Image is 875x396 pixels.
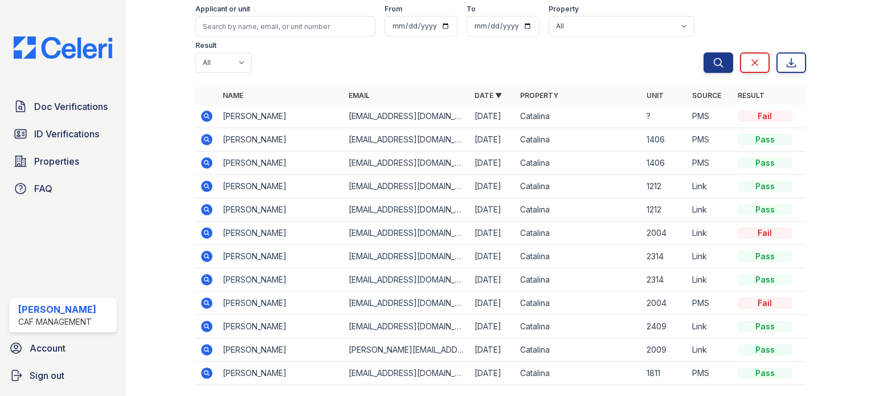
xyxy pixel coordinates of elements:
[738,204,792,215] div: Pass
[9,123,117,145] a: ID Verifications
[470,245,516,268] td: [DATE]
[470,222,516,245] td: [DATE]
[218,222,344,245] td: [PERSON_NAME]
[642,315,688,338] td: 2409
[218,338,344,362] td: [PERSON_NAME]
[688,198,733,222] td: Link
[344,338,470,362] td: [PERSON_NAME][EMAIL_ADDRESS][DOMAIN_NAME]
[34,182,52,195] span: FAQ
[692,91,721,100] a: Source
[688,362,733,385] td: PMS
[385,5,402,14] label: From
[738,344,792,356] div: Pass
[195,41,216,50] label: Result
[549,5,579,14] label: Property
[218,152,344,175] td: [PERSON_NAME]
[30,341,66,355] span: Account
[344,105,470,128] td: [EMAIL_ADDRESS][DOMAIN_NAME]
[738,111,792,122] div: Fail
[344,362,470,385] td: [EMAIL_ADDRESS][DOMAIN_NAME]
[470,152,516,175] td: [DATE]
[470,128,516,152] td: [DATE]
[516,338,641,362] td: Catalina
[738,274,792,285] div: Pass
[470,198,516,222] td: [DATE]
[688,245,733,268] td: Link
[516,222,641,245] td: Catalina
[642,362,688,385] td: 1811
[344,268,470,292] td: [EMAIL_ADDRESS][DOMAIN_NAME]
[516,362,641,385] td: Catalina
[34,127,99,141] span: ID Verifications
[34,154,79,168] span: Properties
[516,315,641,338] td: Catalina
[344,245,470,268] td: [EMAIL_ADDRESS][DOMAIN_NAME]
[218,198,344,222] td: [PERSON_NAME]
[516,292,641,315] td: Catalina
[9,177,117,200] a: FAQ
[688,292,733,315] td: PMS
[218,362,344,385] td: [PERSON_NAME]
[470,315,516,338] td: [DATE]
[470,268,516,292] td: [DATE]
[642,198,688,222] td: 1212
[470,292,516,315] td: [DATE]
[738,251,792,262] div: Pass
[642,268,688,292] td: 2314
[688,268,733,292] td: Link
[642,105,688,128] td: ?
[34,100,108,113] span: Doc Verifications
[738,297,792,309] div: Fail
[344,292,470,315] td: [EMAIL_ADDRESS][DOMAIN_NAME]
[5,364,121,387] a: Sign out
[195,16,375,36] input: Search by name, email, or unit number
[218,245,344,268] td: [PERSON_NAME]
[344,222,470,245] td: [EMAIL_ADDRESS][DOMAIN_NAME]
[516,175,641,198] td: Catalina
[738,227,792,239] div: Fail
[642,245,688,268] td: 2314
[516,198,641,222] td: Catalina
[688,222,733,245] td: Link
[738,157,792,169] div: Pass
[218,292,344,315] td: [PERSON_NAME]
[516,268,641,292] td: Catalina
[470,338,516,362] td: [DATE]
[688,175,733,198] td: Link
[520,91,558,100] a: Property
[470,105,516,128] td: [DATE]
[5,337,121,360] a: Account
[344,128,470,152] td: [EMAIL_ADDRESS][DOMAIN_NAME]
[467,5,476,14] label: To
[647,91,664,100] a: Unit
[18,303,96,316] div: [PERSON_NAME]
[344,175,470,198] td: [EMAIL_ADDRESS][DOMAIN_NAME]
[688,338,733,362] td: Link
[470,362,516,385] td: [DATE]
[9,95,117,118] a: Doc Verifications
[475,91,502,100] a: Date ▼
[218,128,344,152] td: [PERSON_NAME]
[516,245,641,268] td: Catalina
[738,368,792,379] div: Pass
[516,128,641,152] td: Catalina
[738,134,792,145] div: Pass
[470,175,516,198] td: [DATE]
[642,152,688,175] td: 1406
[218,105,344,128] td: [PERSON_NAME]
[218,315,344,338] td: [PERSON_NAME]
[223,91,243,100] a: Name
[344,152,470,175] td: [EMAIL_ADDRESS][DOMAIN_NAME]
[738,321,792,332] div: Pass
[688,128,733,152] td: PMS
[642,338,688,362] td: 2009
[344,315,470,338] td: [EMAIL_ADDRESS][DOMAIN_NAME]
[642,175,688,198] td: 1212
[688,315,733,338] td: Link
[642,222,688,245] td: 2004
[30,369,64,382] span: Sign out
[218,175,344,198] td: [PERSON_NAME]
[349,91,370,100] a: Email
[5,36,121,59] img: CE_Logo_Blue-a8612792a0a2168367f1c8372b55b34899dd931a85d93a1a3d3e32e68fde9ad4.png
[195,5,250,14] label: Applicant or unit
